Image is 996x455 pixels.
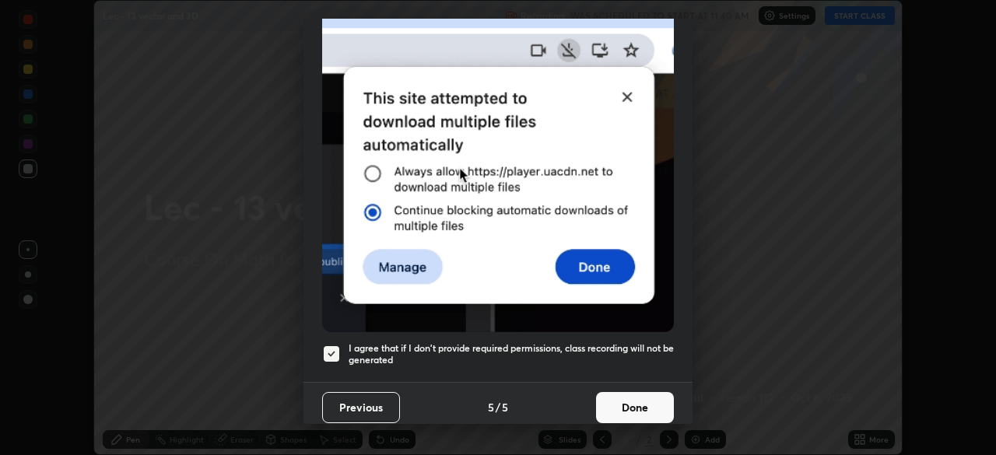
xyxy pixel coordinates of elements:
button: Previous [322,392,400,423]
h4: / [496,399,500,415]
h4: 5 [502,399,508,415]
h4: 5 [488,399,494,415]
h5: I agree that if I don't provide required permissions, class recording will not be generated [349,342,674,366]
button: Done [596,392,674,423]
